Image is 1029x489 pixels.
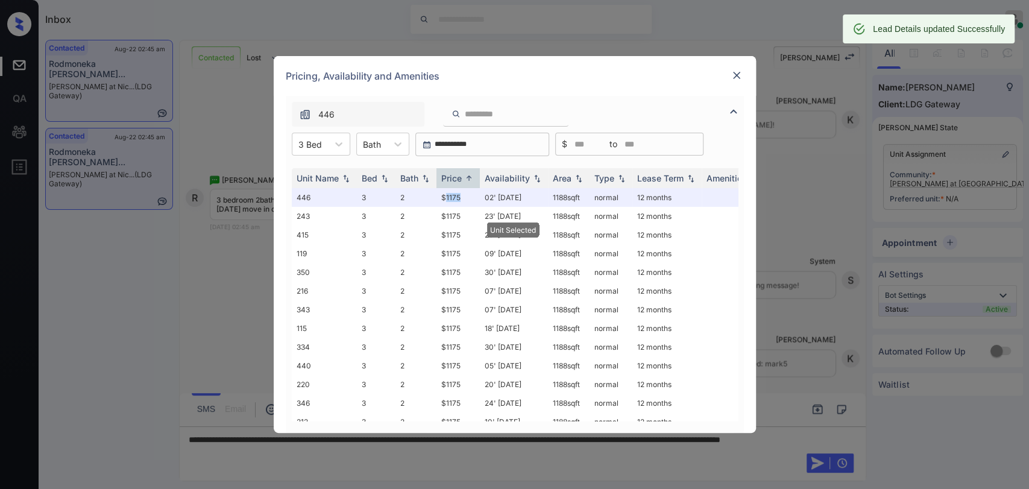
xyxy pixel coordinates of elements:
img: icon-zuma [452,109,461,119]
td: 1188 sqft [548,319,590,338]
td: $1175 [436,282,480,300]
img: sorting [573,174,585,183]
td: normal [590,319,632,338]
td: 1188 sqft [548,394,590,412]
div: Area [553,173,571,183]
td: $1175 [436,412,480,431]
td: normal [590,300,632,319]
td: $1175 [436,244,480,263]
td: $1175 [436,207,480,226]
td: 24' [DATE] [480,394,548,412]
td: 216 [292,282,357,300]
td: 2 [395,207,436,226]
span: $ [562,137,567,151]
td: 2 [395,412,436,431]
td: 3 [357,226,395,244]
div: Availability [485,173,530,183]
td: 12 months [632,188,702,207]
td: 2 [395,394,436,412]
td: 18' [DATE] [480,319,548,338]
td: 1188 sqft [548,207,590,226]
td: normal [590,282,632,300]
td: normal [590,188,632,207]
td: 2 [395,338,436,356]
td: $1175 [436,338,480,356]
td: 12 months [632,319,702,338]
td: 115 [292,319,357,338]
div: Type [594,173,614,183]
td: 12 months [632,226,702,244]
td: 3 [357,300,395,319]
td: normal [590,244,632,263]
td: 220 [292,375,357,394]
img: sorting [340,174,352,183]
img: sorting [531,174,543,183]
td: normal [590,412,632,431]
td: 20' [DATE] [480,375,548,394]
img: icon-zuma [726,104,741,119]
td: 1188 sqft [548,263,590,282]
td: 2 [395,282,436,300]
img: icon-zuma [299,109,311,121]
td: normal [590,338,632,356]
div: Lead Details updated Successfully [873,18,1005,40]
td: 350 [292,263,357,282]
span: to [609,137,617,151]
td: normal [590,263,632,282]
div: Lease Term [637,173,684,183]
span: 446 [318,108,335,121]
td: 07' [DATE] [480,282,548,300]
img: sorting [420,174,432,183]
td: 1188 sqft [548,338,590,356]
td: $1175 [436,263,480,282]
td: 12 months [632,300,702,319]
td: $1175 [436,226,480,244]
td: 1188 sqft [548,188,590,207]
td: 1188 sqft [548,412,590,431]
td: 1188 sqft [548,226,590,244]
td: 1188 sqft [548,356,590,375]
td: 23' [DATE] [480,207,548,226]
td: 3 [357,282,395,300]
td: 30' [DATE] [480,263,548,282]
td: 23' [DATE] [480,226,548,244]
td: 3 [357,207,395,226]
div: Amenities [706,173,747,183]
td: 1188 sqft [548,300,590,319]
td: 12 months [632,375,702,394]
td: 346 [292,394,357,412]
div: Bath [400,173,418,183]
img: sorting [615,174,628,183]
td: $1175 [436,188,480,207]
td: 2 [395,319,436,338]
td: 12 months [632,412,702,431]
td: $1175 [436,319,480,338]
td: 2 [395,356,436,375]
td: 3 [357,319,395,338]
td: $1175 [436,356,480,375]
img: sorting [685,174,697,183]
td: 2 [395,263,436,282]
td: 119 [292,244,357,263]
td: 243 [292,207,357,226]
img: sorting [463,174,475,183]
td: 3 [357,244,395,263]
td: 3 [357,338,395,356]
td: $1175 [436,375,480,394]
td: normal [590,394,632,412]
td: 415 [292,226,357,244]
td: 12 months [632,207,702,226]
td: 12 months [632,394,702,412]
td: 30' [DATE] [480,338,548,356]
div: Bed [362,173,377,183]
td: 3 [357,394,395,412]
td: 2 [395,375,436,394]
td: 10' [DATE] [480,412,548,431]
img: close [731,69,743,81]
td: 343 [292,300,357,319]
td: 440 [292,356,357,375]
td: 212 [292,412,357,431]
td: normal [590,226,632,244]
td: normal [590,375,632,394]
img: sorting [379,174,391,183]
